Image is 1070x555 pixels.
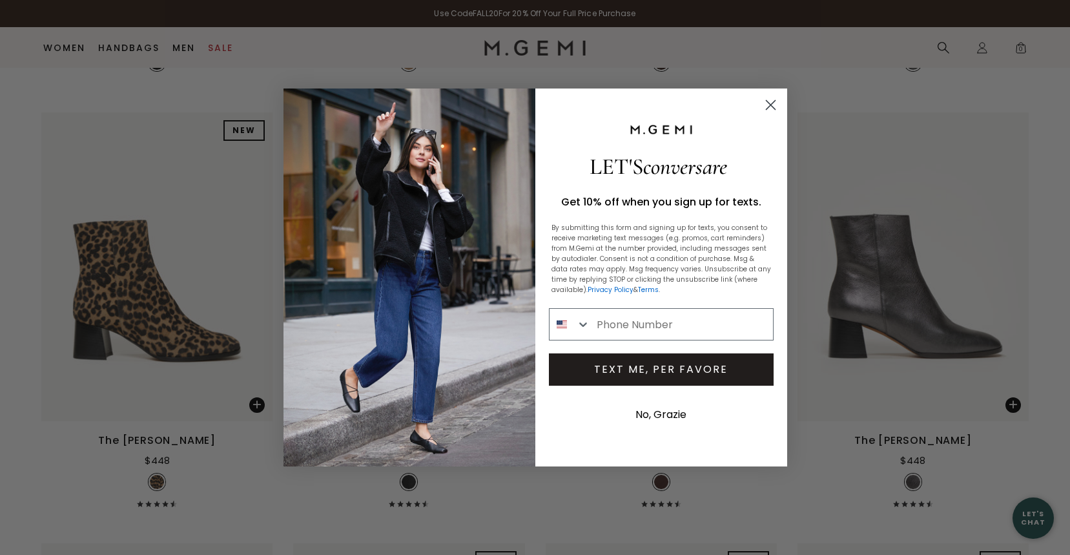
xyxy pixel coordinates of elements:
a: Terms [638,285,659,295]
img: 8e0fdc03-8c87-4df5-b69c-a6dfe8fe7031.jpeg [283,89,535,466]
button: Close dialog [759,94,782,116]
p: By submitting this form and signing up for texts, you consent to receive marketing text messages ... [551,223,771,295]
img: M.Gemi [629,124,694,136]
span: conversare [643,153,727,180]
span: Get 10% off when you sign up for texts. [561,194,761,209]
img: United States [557,319,567,330]
button: Search Countries [550,309,591,340]
button: TEXT ME, PER FAVORE [549,353,774,386]
span: LET'S [590,153,727,180]
button: No, Grazie [629,399,693,431]
input: Phone Number [590,309,772,340]
a: Privacy Policy [588,285,633,295]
